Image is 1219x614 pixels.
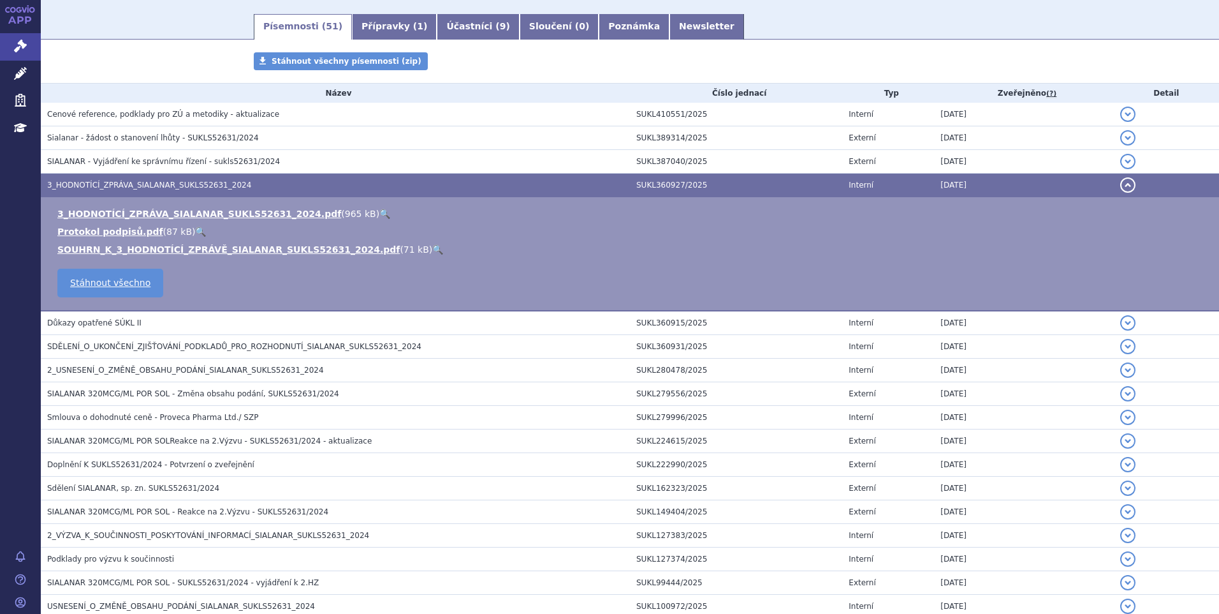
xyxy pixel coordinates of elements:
[934,406,1113,430] td: [DATE]
[195,227,206,237] a: 🔍
[934,126,1113,150] td: [DATE]
[669,14,744,40] a: Newsletter
[41,84,630,103] th: Název
[630,500,842,524] td: SUKL149404/2025
[630,453,842,477] td: SUKL222990/2025
[849,507,875,516] span: Externí
[254,14,352,40] a: Písemnosti (51)
[1120,551,1135,567] button: detail
[630,548,842,571] td: SUKL127374/2025
[849,110,873,119] span: Interní
[849,437,875,446] span: Externí
[1120,339,1135,354] button: detail
[57,244,400,255] a: SOUHRN_K_3_HODNOTÍCÍ_ZPRÁVĚ_SIALANAR_SUKLS52631_2024.pdf
[47,318,142,327] span: Důkazy opatřené SÚKL II
[630,430,842,453] td: SUKL224615/2025
[934,335,1113,359] td: [DATE]
[849,531,873,540] span: Interní
[1120,154,1135,169] button: detail
[630,103,842,126] td: SUKL410551/2025
[326,21,338,31] span: 51
[934,500,1113,524] td: [DATE]
[934,359,1113,382] td: [DATE]
[630,406,842,430] td: SUKL279996/2025
[520,14,599,40] a: Sloučení (0)
[849,484,875,493] span: Externí
[849,157,875,166] span: Externí
[166,227,192,237] span: 87 kB
[57,225,1206,238] li: ( )
[1120,130,1135,146] button: detail
[934,477,1113,500] td: [DATE]
[47,342,421,351] span: SDĚLENÍ_O_UKONČENÍ_ZJIŠŤOVÁNÍ_PODKLADŮ_PRO_ROZHODNUTÍ_SIALANAR_SUKLS52631_2024
[47,389,339,398] span: SIALANAR 320MCG/ML POR SOL - Změna obsahu podání, SUKLS52631/2024
[47,531,369,540] span: 2_VÝZVA_K_SOUČINNOSTI_POSKYTOVÁNÍ_INFORMACÍ_SIALANAR_SUKLS52631_2024
[345,209,376,219] span: 965 kB
[630,126,842,150] td: SUKL389314/2025
[47,602,315,611] span: USNESENÍ_O_ZMĚNĚ_OBSAHU_PODÁNÍ_SIALANAR_SUKLS52631_2024
[630,84,842,103] th: Číslo jednací
[630,174,842,197] td: SUKL360927/2025
[437,14,519,40] a: Účastníci (9)
[57,269,163,297] a: Stáhnout všechno
[630,150,842,174] td: SUKL387040/2025
[934,571,1113,595] td: [DATE]
[47,460,254,469] span: Doplnění K SUKLS52631/2024 - Potvrzení o zveřejnění
[1120,528,1135,543] button: detail
[1120,433,1135,449] button: detail
[57,209,341,219] a: 3_HODNOTÍCÍ_ZPRÁVA_SIALANAR_SUKLS52631_2024.pdf
[47,181,251,190] span: 3_HODNOTÍCÍ_ZPRÁVA_SIALANAR_SUKLS52631_2024
[1046,89,1056,98] abbr: (?)
[630,335,842,359] td: SUKL360931/2025
[379,209,390,219] a: 🔍
[934,430,1113,453] td: [DATE]
[47,578,319,587] span: SIALANAR 320MCG/ML POR SOL - SUKLS52631/2024 - vyjádření k 2.HZ
[849,389,875,398] span: Externí
[47,437,372,446] span: SIALANAR 320MCG/ML POR SOLReakce na 2.Výzvu - SUKLS52631/2024 - aktualizace
[1120,177,1135,193] button: detail
[47,507,328,516] span: SIALANAR 320MCG/ML POR SOL - Reakce na 2.Výzvu - SUKLS52631/2024
[849,602,873,611] span: Interní
[272,57,421,66] span: Stáhnout všechny písemnosti (zip)
[599,14,669,40] a: Poznámka
[934,103,1113,126] td: [DATE]
[47,555,174,564] span: Podklady pro výzvu k součinnosti
[849,181,873,190] span: Interní
[849,555,873,564] span: Interní
[630,382,842,406] td: SUKL279556/2025
[417,21,423,31] span: 1
[432,244,443,255] a: 🔍
[849,578,875,587] span: Externí
[1120,481,1135,496] button: detail
[47,157,280,166] span: SIALANAR - Vyjádření ke správnímu řízení - sukls52631/2024
[849,413,873,422] span: Interní
[579,21,585,31] span: 0
[934,382,1113,406] td: [DATE]
[1120,575,1135,590] button: detail
[849,366,873,375] span: Interní
[630,359,842,382] td: SUKL280478/2025
[630,477,842,500] td: SUKL162323/2025
[254,52,428,70] a: Stáhnout všechny písemnosti (zip)
[47,110,279,119] span: Cenové reference, podklady pro ZÚ a metodiky - aktualizace
[934,311,1113,335] td: [DATE]
[934,174,1113,197] td: [DATE]
[1120,363,1135,378] button: detail
[934,548,1113,571] td: [DATE]
[1120,386,1135,401] button: detail
[630,311,842,335] td: SUKL360915/2025
[47,484,219,493] span: Sdělení SIALANAR, sp. zn. SUKLS52631/2024
[630,571,842,595] td: SUKL99444/2025
[934,453,1113,477] td: [DATE]
[849,460,875,469] span: Externí
[934,84,1113,103] th: Zveřejněno
[934,524,1113,548] td: [DATE]
[47,413,258,422] span: Smlouva o dohodnuté ceně - Proveca Pharma Ltd./ SZP
[934,150,1113,174] td: [DATE]
[1120,107,1135,122] button: detail
[1120,315,1135,331] button: detail
[1120,599,1135,614] button: detail
[849,342,873,351] span: Interní
[1120,504,1135,520] button: detail
[404,244,429,255] span: 71 kB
